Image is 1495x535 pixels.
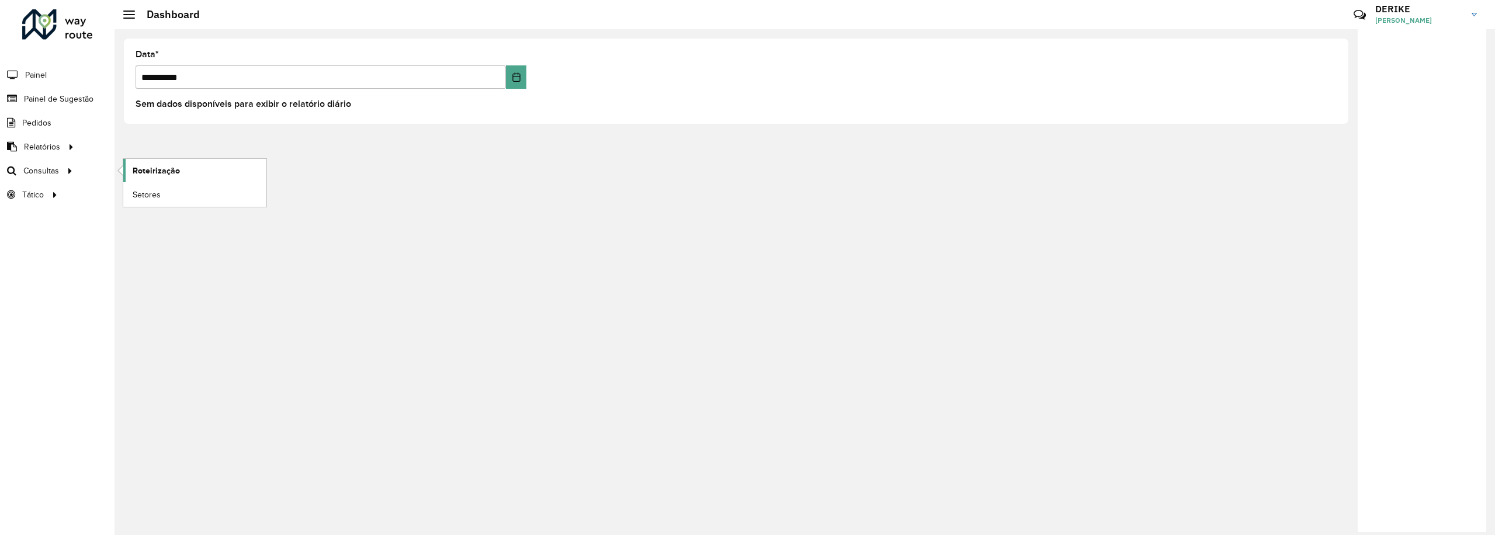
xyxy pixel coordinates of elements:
span: [PERSON_NAME] [1375,15,1463,26]
a: Contato Rápido [1347,2,1372,27]
span: Consultas [23,165,59,177]
label: Sem dados disponíveis para exibir o relatório diário [136,97,351,111]
span: Relatórios [24,141,60,153]
h3: DERIKE [1375,4,1463,15]
h2: Dashboard [135,8,200,21]
span: Tático [22,189,44,201]
span: Setores [133,189,161,201]
a: Setores [123,183,266,206]
span: Painel de Sugestão [24,93,93,105]
span: Pedidos [22,117,51,129]
a: Roteirização [123,159,266,182]
span: Painel [25,69,47,81]
span: Roteirização [133,165,180,177]
button: Choose Date [506,65,527,89]
label: Data [136,47,159,61]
